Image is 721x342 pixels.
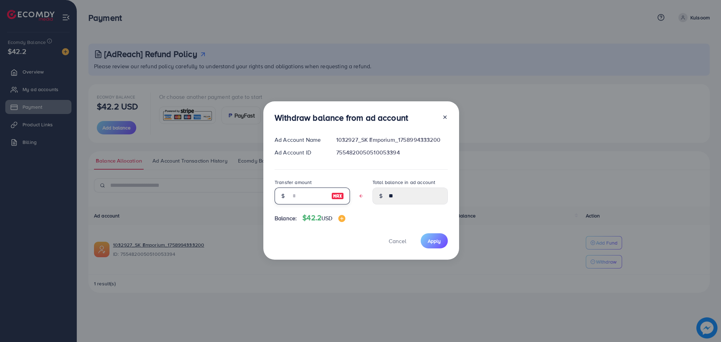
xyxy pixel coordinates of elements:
[321,214,332,222] span: USD
[275,179,312,186] label: Transfer amount
[269,136,331,144] div: Ad Account Name
[331,192,344,200] img: image
[302,214,345,222] h4: $42.2
[372,179,435,186] label: Total balance in ad account
[389,237,406,245] span: Cancel
[269,148,331,157] div: Ad Account ID
[428,237,441,245] span: Apply
[380,233,415,248] button: Cancel
[331,136,453,144] div: 1032927_SK Emporium_1758994333200
[275,113,408,123] h3: Withdraw balance from ad account
[421,233,448,248] button: Apply
[275,214,297,222] span: Balance:
[338,215,345,222] img: image
[331,148,453,157] div: 7554820050510053394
